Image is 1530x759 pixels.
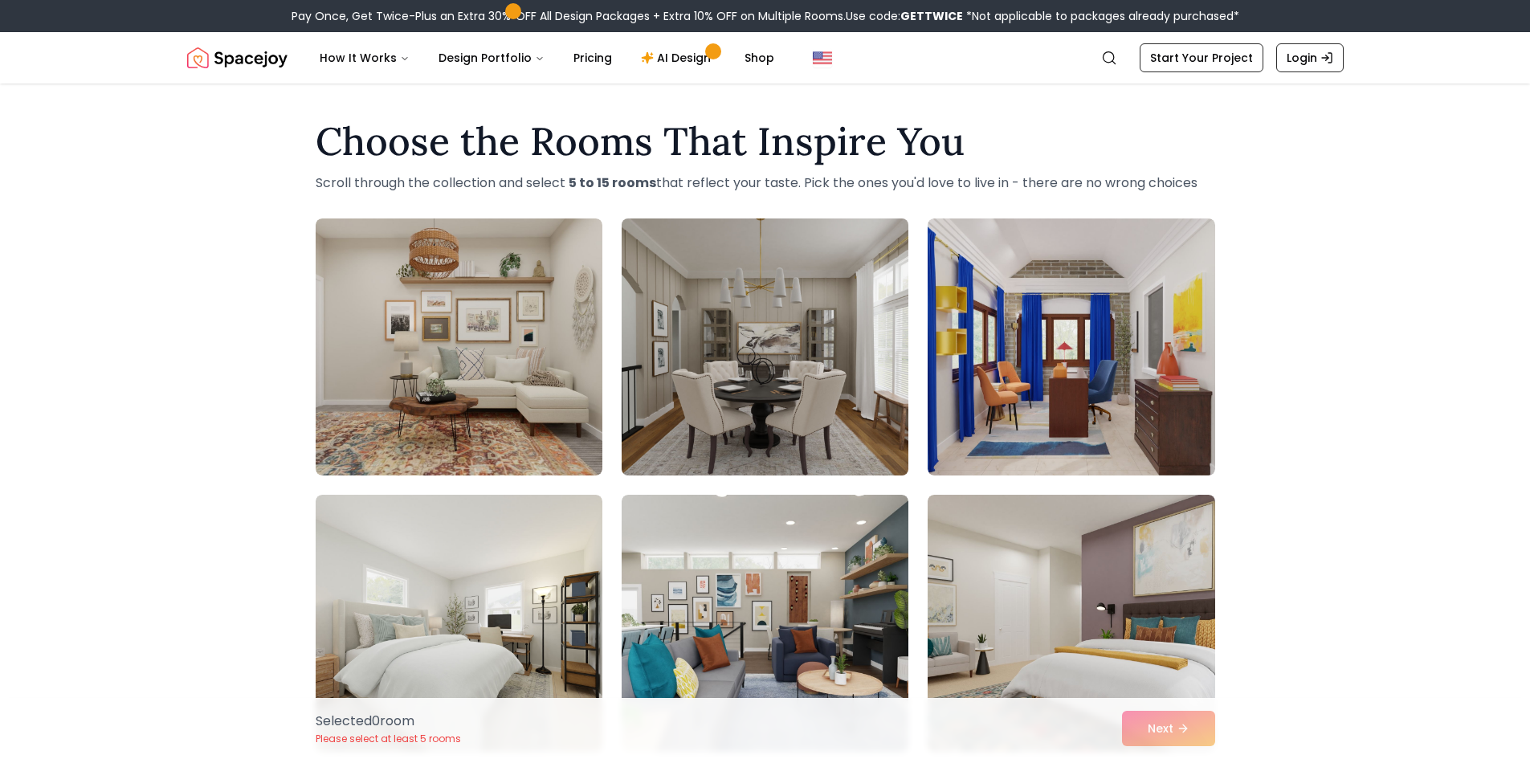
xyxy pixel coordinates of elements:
[307,42,787,74] nav: Main
[928,495,1214,752] img: Room room-6
[628,42,728,74] a: AI Design
[292,8,1239,24] div: Pay Once, Get Twice-Plus an Extra 30% OFF All Design Packages + Extra 10% OFF on Multiple Rooms.
[732,42,787,74] a: Shop
[1276,43,1344,72] a: Login
[316,712,461,731] p: Selected 0 room
[569,173,656,192] strong: 5 to 15 rooms
[846,8,963,24] span: Use code:
[813,48,832,67] img: United States
[900,8,963,24] b: GETTWICE
[316,495,602,752] img: Room room-4
[187,42,288,74] a: Spacejoy
[316,122,1215,161] h1: Choose the Rooms That Inspire You
[307,42,422,74] button: How It Works
[187,42,288,74] img: Spacejoy Logo
[963,8,1239,24] span: *Not applicable to packages already purchased*
[928,218,1214,475] img: Room room-3
[561,42,625,74] a: Pricing
[426,42,557,74] button: Design Portfolio
[187,32,1344,84] nav: Global
[622,495,908,752] img: Room room-5
[316,218,602,475] img: Room room-1
[614,212,916,482] img: Room room-2
[1140,43,1263,72] a: Start Your Project
[316,732,461,745] p: Please select at least 5 rooms
[316,173,1215,193] p: Scroll through the collection and select that reflect your taste. Pick the ones you'd love to liv...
